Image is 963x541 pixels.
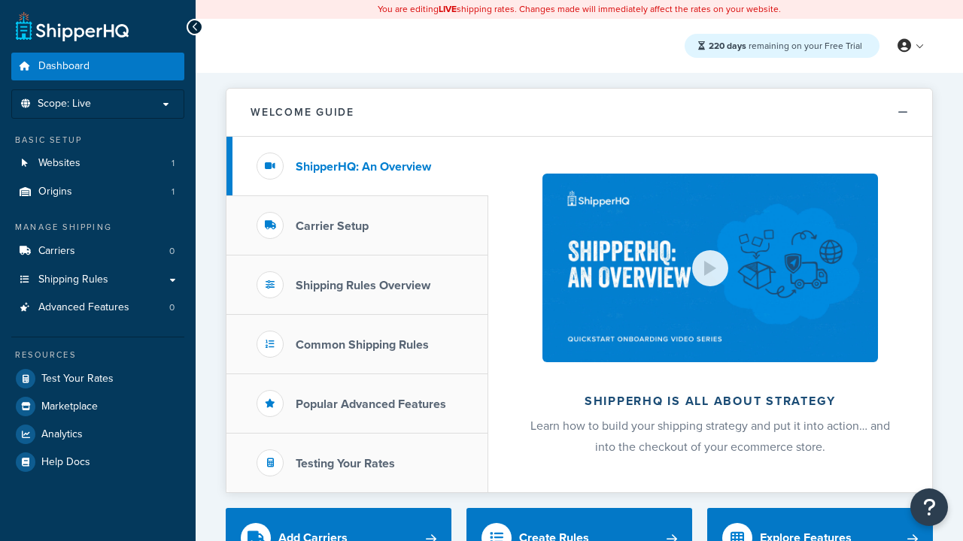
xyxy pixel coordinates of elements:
[41,428,83,441] span: Analytics
[11,221,184,234] div: Manage Shipping
[11,178,184,206] a: Origins1
[169,301,175,314] span: 0
[709,39,746,53] strong: 220 days
[38,60,90,73] span: Dashboard
[11,53,184,80] a: Dashboard
[11,150,184,177] li: Websites
[11,237,184,265] a: Carriers0
[38,98,91,110] span: Scope: Live
[11,365,184,392] a: Test Your Rates
[11,134,184,147] div: Basic Setup
[226,89,932,137] button: Welcome Guide
[41,373,114,385] span: Test Your Rates
[41,400,98,413] span: Marketplace
[41,456,90,469] span: Help Docs
[439,2,457,16] b: LIVE
[528,394,892,408] h2: ShipperHQ is all about strategy
[296,160,431,174] h3: ShipperHQ: An Overview
[251,107,354,118] h2: Welcome Guide
[11,294,184,322] a: Advanced Features0
[11,150,184,177] a: Websites1
[11,294,184,322] li: Advanced Features
[910,488,948,526] button: Open Resource Center
[38,157,81,170] span: Websites
[11,266,184,294] a: Shipping Rules
[11,178,184,206] li: Origins
[38,301,129,314] span: Advanced Features
[172,186,175,198] span: 1
[296,457,395,470] h3: Testing Your Rates
[172,157,175,170] span: 1
[38,186,72,198] span: Origins
[709,39,862,53] span: remaining on your Free Trial
[11,237,184,265] li: Carriers
[296,397,446,411] h3: Popular Advanced Features
[11,349,184,361] div: Resources
[296,279,430,292] h3: Shipping Rules Overview
[38,274,108,286] span: Shipping Rules
[530,417,890,455] span: Learn how to build your shipping strategy and put it into action… and into the checkout of your e...
[11,421,184,448] a: Analytics
[542,174,878,362] img: ShipperHQ is all about strategy
[11,449,184,476] a: Help Docs
[296,219,369,233] h3: Carrier Setup
[296,338,429,352] h3: Common Shipping Rules
[11,393,184,420] a: Marketplace
[169,245,175,258] span: 0
[38,245,75,258] span: Carriers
